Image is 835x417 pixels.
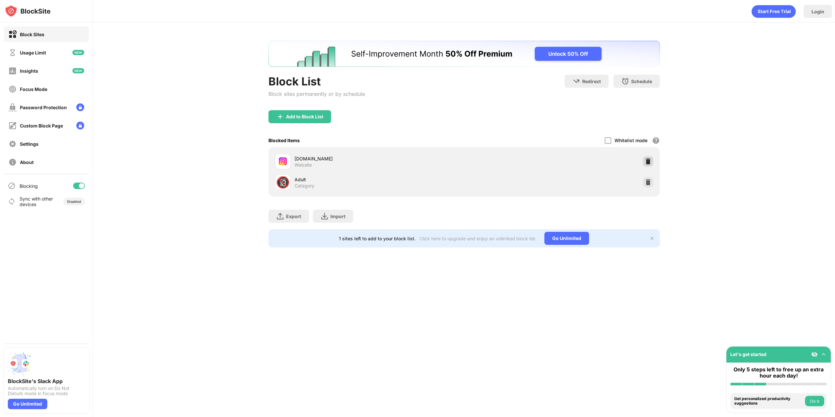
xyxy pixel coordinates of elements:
img: settings-off.svg [8,140,17,148]
div: Whitelist mode [615,138,647,143]
img: focus-off.svg [8,85,17,93]
div: Export [286,214,301,219]
div: Blocked Items [268,138,300,143]
div: Adult [295,176,464,183]
img: x-button.svg [649,236,655,241]
div: About [20,159,34,165]
img: time-usage-off.svg [8,49,17,57]
div: Block List [268,75,365,88]
img: eye-not-visible.svg [811,351,818,358]
img: push-slack.svg [8,352,31,375]
img: new-icon.svg [72,50,84,55]
div: Block sites permanently or by schedule [268,91,365,97]
div: Block Sites [20,32,44,37]
div: Settings [20,141,38,147]
div: Blocking [20,183,38,189]
img: customize-block-page-off.svg [8,122,17,130]
div: BlockSite's Slack App [8,378,85,384]
div: animation [751,5,796,18]
div: Usage Limit [20,50,46,55]
div: Import [330,214,345,219]
img: sync-icon.svg [8,198,16,205]
div: 1 sites left to add to your block list. [339,236,416,241]
div: Let's get started [730,351,767,357]
div: Go Unlimited [8,399,47,409]
div: Custom Block Page [20,123,63,128]
div: [DOMAIN_NAME] [295,155,464,162]
div: Category [295,183,314,189]
button: Do it [805,396,824,406]
img: lock-menu.svg [76,122,84,129]
img: about-off.svg [8,158,17,166]
img: blocking-icon.svg [8,182,16,190]
div: Get personalized productivity suggestions [734,396,803,406]
img: omni-setup-toggle.svg [820,351,827,358]
img: block-on.svg [8,30,17,38]
div: Disabled [67,200,81,203]
div: Password Protection [20,105,67,110]
div: Go Unlimited [544,232,589,245]
div: Login [812,9,824,14]
div: Sync with other devices [20,196,53,207]
div: Schedule [631,79,652,84]
div: Only 5 steps left to free up an extra hour each day! [730,366,827,379]
img: password-protection-off.svg [8,103,17,112]
div: Redirect [582,79,601,84]
div: Automatically turn on Do Not Disturb mode in focus mode [8,386,85,396]
img: insights-off.svg [8,67,17,75]
div: 🔞 [276,176,290,189]
iframe: Banner [268,41,660,67]
img: favicons [279,157,287,165]
div: Focus Mode [20,86,47,92]
div: Website [295,162,312,168]
div: Insights [20,68,38,74]
div: Click here to upgrade and enjoy an unlimited block list. [419,236,537,241]
img: new-icon.svg [72,68,84,73]
img: lock-menu.svg [76,103,84,111]
div: Add to Block List [286,114,323,119]
img: logo-blocksite.svg [5,5,51,18]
